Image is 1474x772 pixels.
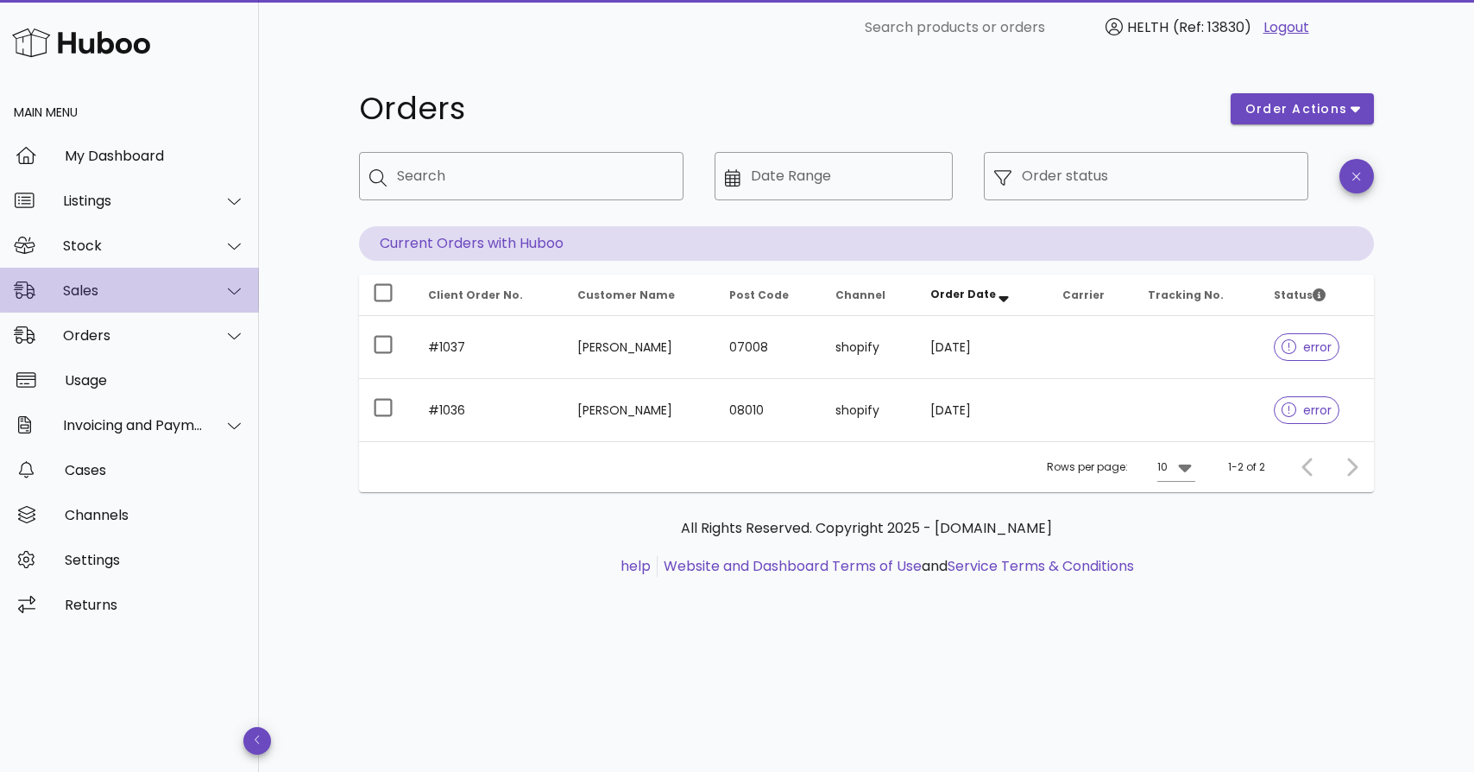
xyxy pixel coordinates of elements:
th: Customer Name [564,275,716,316]
a: Service Terms & Conditions [948,556,1134,576]
td: shopify [822,316,917,379]
span: order actions [1244,100,1348,118]
span: (Ref: 13830) [1173,17,1251,37]
td: shopify [822,379,917,441]
span: HELTH [1127,17,1168,37]
th: Carrier [1049,275,1134,316]
span: Channel [835,288,885,302]
th: Status [1260,275,1374,316]
span: Customer Name [577,288,675,302]
span: Order Date [930,287,996,301]
a: help [620,556,651,576]
span: Tracking No. [1148,288,1224,302]
div: Channels [65,507,245,523]
th: Channel [822,275,917,316]
td: [PERSON_NAME] [564,379,716,441]
td: #1036 [414,379,564,441]
th: Tracking No. [1134,275,1260,316]
span: Post Code [729,288,789,302]
th: Order Date: Sorted descending. Activate to remove sorting. [917,275,1049,316]
div: 10Rows per page: [1157,453,1195,481]
td: [DATE] [917,316,1049,379]
span: error [1282,341,1332,353]
span: Carrier [1062,288,1105,302]
div: Usage [65,372,245,389]
td: [PERSON_NAME] [564,316,716,379]
td: [DATE] [917,379,1049,441]
td: 07008 [715,316,822,379]
div: My Dashboard [65,148,245,164]
span: error [1282,404,1332,416]
div: 1-2 of 2 [1228,459,1265,475]
span: Client Order No. [428,288,523,302]
button: order actions [1231,93,1374,124]
div: Rows per page: [1047,442,1195,492]
div: 10 [1157,459,1168,475]
li: and [658,556,1134,577]
td: #1037 [414,316,564,379]
span: Status [1274,288,1326,302]
div: Orders [63,327,204,344]
th: Post Code [715,275,822,316]
a: Logout [1263,17,1309,38]
div: Sales [63,282,204,299]
div: Listings [63,193,204,209]
h1: Orders [359,93,1210,124]
img: Huboo Logo [12,24,150,61]
p: Current Orders with Huboo [359,226,1374,261]
div: Settings [65,552,245,568]
p: All Rights Reserved. Copyright 2025 - [DOMAIN_NAME] [373,518,1360,539]
div: Cases [65,462,245,478]
th: Client Order No. [414,275,564,316]
div: Returns [65,597,245,613]
div: Stock [63,237,204,254]
td: 08010 [715,379,822,441]
div: Invoicing and Payments [63,417,204,433]
a: Website and Dashboard Terms of Use [664,556,922,576]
